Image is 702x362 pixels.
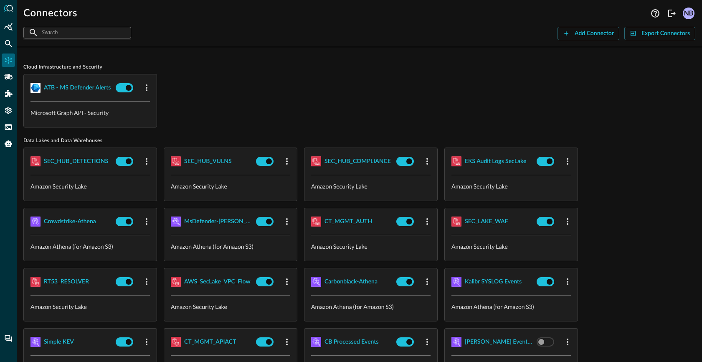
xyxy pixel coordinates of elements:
[171,156,181,166] img: AWSSecurityLake.svg
[451,215,533,228] button: SEC_LAKE_WAF
[311,335,393,349] button: CB Processed Events
[30,302,150,311] p: Amazon Security Lake
[184,156,232,167] div: SEC_HUB_VULNS
[184,277,251,287] div: AWS_SecLake_VPC_Flow
[465,156,526,167] div: EKS Audit Logs SecLake
[311,302,431,311] p: Amazon Athena (for Amazon S3)
[311,155,393,168] button: SEC_HUB_COMPLIANCE
[311,182,431,191] p: Amazon Security Lake
[30,277,41,287] img: AWSSecurityLake.svg
[324,156,391,167] div: SEC_HUB_COMPLIANCE
[171,182,290,191] p: Amazon Security Lake
[311,217,321,227] img: AWSSecurityLake.svg
[324,337,379,347] div: CB Processed Events
[171,335,253,349] button: CT_MGMT_APIACT
[44,337,74,347] div: Simple KEV
[44,156,108,167] div: SEC_HUB_DETECTIONS
[30,182,150,191] p: Amazon Security Lake
[44,217,96,227] div: Crowdstrike-Athena
[324,277,378,287] div: Carbonblack-Athena
[558,27,619,40] button: Add Connector
[2,137,15,150] div: Query Agent
[311,156,321,166] img: AWSSecurityLake.svg
[451,335,533,349] button: [PERSON_NAME] Events S3
[451,242,571,251] p: Amazon Security Lake
[171,242,290,251] p: Amazon Athena (for Amazon S3)
[665,7,679,20] button: Logout
[324,217,372,227] div: CT_MGMT_AUTH
[2,120,15,134] div: FSQL
[30,215,112,228] button: Crowdstrike-Athena
[42,25,112,40] input: Search
[649,7,662,20] button: Help
[311,215,393,228] button: CT_MGMT_AUTH
[23,7,77,20] h1: Connectors
[451,337,461,347] img: AWSAthena.svg
[171,302,290,311] p: Amazon Security Lake
[451,302,571,311] p: Amazon Athena (for Amazon S3)
[171,275,253,288] button: AWS_SecLake_VPC_Flow
[184,337,236,347] div: CT_MGMT_APIACT
[465,217,508,227] div: SEC_LAKE_WAF
[451,155,533,168] button: EKS Audit Logs SecLake
[2,37,15,50] div: Federated Search
[30,155,112,168] button: SEC_HUB_DETECTIONS
[311,277,321,287] img: AWSAthena.svg
[2,87,15,100] div: Addons
[30,217,41,227] img: AWSAthena.svg
[30,83,41,93] img: MicrosoftGraph.svg
[451,275,533,288] button: Kalibr SYSLOG Events
[171,215,253,228] button: MsDefender-[PERSON_NAME]
[44,277,89,287] div: RT53_RESOLVER
[311,242,431,251] p: Amazon Security Lake
[311,337,321,347] img: AWSAthena.svg
[2,54,15,67] div: Connectors
[683,8,694,19] div: NB
[30,81,112,94] button: ATB - MS Defender Alerts
[2,70,15,84] div: Pipelines
[184,217,253,227] div: MsDefender-[PERSON_NAME]
[30,108,150,117] p: Microsoft Graph API - Security
[2,104,15,117] div: Settings
[30,242,150,251] p: Amazon Athena (for Amazon S3)
[30,337,41,347] img: AWSAthena.svg
[171,155,253,168] button: SEC_HUB_VULNS
[451,217,461,227] img: AWSSecurityLake.svg
[30,156,41,166] img: AWSSecurityLake.svg
[624,27,695,40] button: Export Connectors
[451,277,461,287] img: AWSAthena.svg
[2,20,15,33] div: Summary Insights
[171,217,181,227] img: AWSAthena.svg
[171,277,181,287] img: AWSSecurityLake.svg
[311,275,393,288] button: Carbonblack-Athena
[465,337,533,347] div: [PERSON_NAME] Events S3
[451,182,571,191] p: Amazon Security Lake
[171,337,181,347] img: AWSSecurityLake.svg
[465,277,522,287] div: Kalibr SYSLOG Events
[23,138,695,144] span: Data Lakes and Data Warehouses
[30,335,112,349] button: Simple KEV
[30,275,112,288] button: RT53_RESOLVER
[44,83,111,93] div: ATB - MS Defender Alerts
[451,156,461,166] img: AWSSecurityLake.svg
[2,332,15,345] div: Chat
[23,64,695,71] span: Cloud Infrastructure and Security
